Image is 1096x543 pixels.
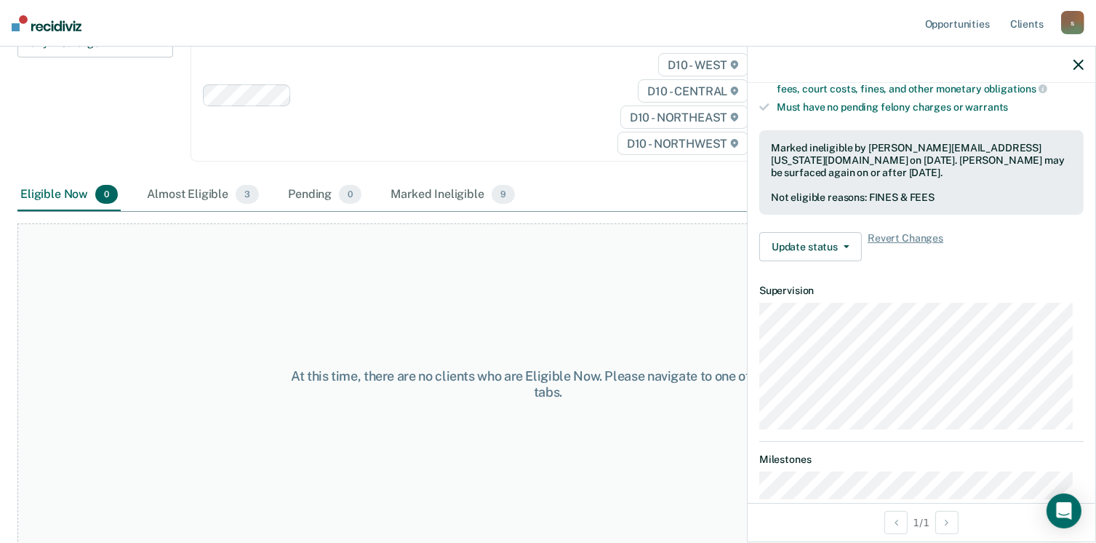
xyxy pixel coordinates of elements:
[868,232,943,261] span: Revert Changes
[771,191,1072,204] div: Not eligible reasons: FINES & FEES
[236,185,259,204] span: 3
[1061,11,1084,34] div: s
[777,101,1084,114] div: Must have no pending felony charges or
[984,83,1047,95] span: obligations
[17,179,121,211] div: Eligible Now
[283,368,813,400] div: At this time, there are no clients who are Eligible Now. Please navigate to one of the other tabs.
[388,179,518,211] div: Marked Ineligible
[759,232,862,261] button: Update status
[935,511,959,534] button: Next Opportunity
[492,185,515,204] span: 9
[617,132,748,155] span: D10 - NORTHWEST
[759,285,1084,297] dt: Supervision
[759,453,1084,466] dt: Milestones
[285,179,364,211] div: Pending
[95,185,118,204] span: 0
[658,53,748,76] span: D10 - WEST
[144,179,262,211] div: Almost Eligible
[771,142,1072,178] div: Marked ineligible by [PERSON_NAME][EMAIL_ADDRESS][US_STATE][DOMAIN_NAME] on [DATE]. [PERSON_NAME]...
[12,15,81,31] img: Recidiviz
[1047,494,1081,528] div: Open Intercom Messenger
[748,503,1095,542] div: 1 / 1
[638,79,748,103] span: D10 - CENTRAL
[884,511,908,534] button: Previous Opportunity
[966,101,1009,113] span: warrants
[339,185,361,204] span: 0
[620,106,748,129] span: D10 - NORTHEAST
